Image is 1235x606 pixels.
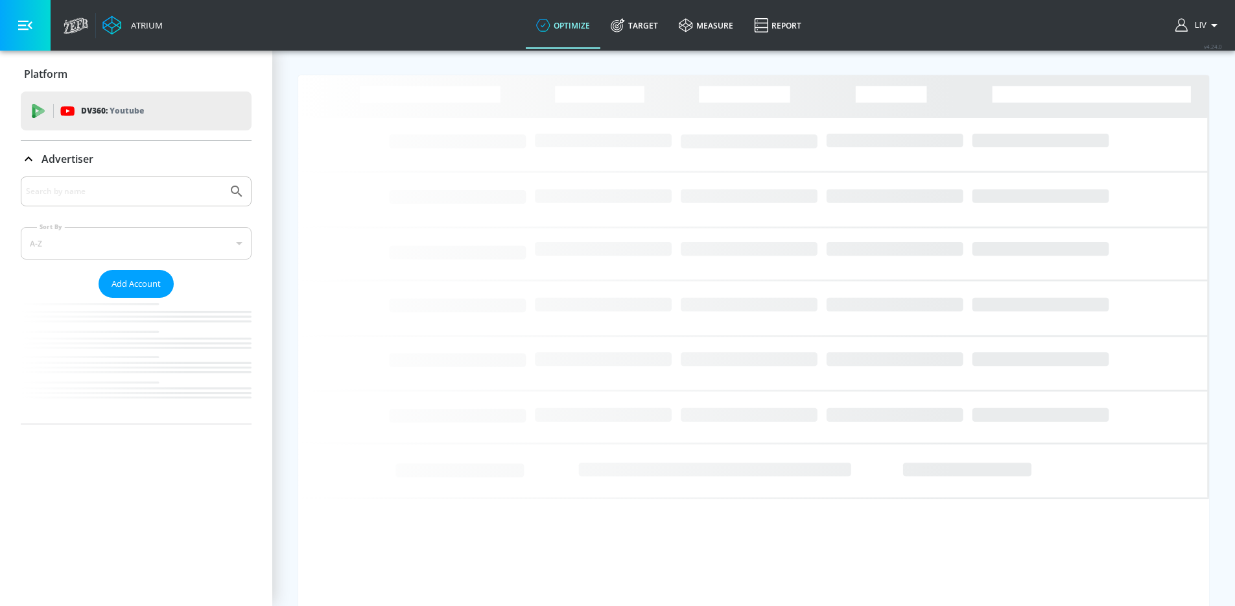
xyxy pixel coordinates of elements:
div: A-Z [21,227,252,260]
a: measure [668,2,744,49]
p: Youtube [110,104,144,117]
a: Report [744,2,812,49]
p: Advertiser [41,152,93,166]
div: Platform [21,56,252,92]
a: Target [600,2,668,49]
span: Add Account [112,276,161,291]
nav: list of Advertiser [21,298,252,424]
span: v 4.24.0 [1204,43,1222,50]
button: Add Account [99,270,174,298]
span: login as: liv.ho@zefr.com [1190,21,1206,30]
a: Atrium [102,16,163,35]
input: Search by name [26,183,222,200]
p: DV360: [81,104,144,118]
p: Platform [24,67,67,81]
div: DV360: Youtube [21,91,252,130]
button: Liv [1175,18,1222,33]
div: Advertiser [21,141,252,177]
a: optimize [526,2,600,49]
div: Advertiser [21,176,252,424]
label: Sort By [37,223,65,231]
div: Atrium [126,19,163,31]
